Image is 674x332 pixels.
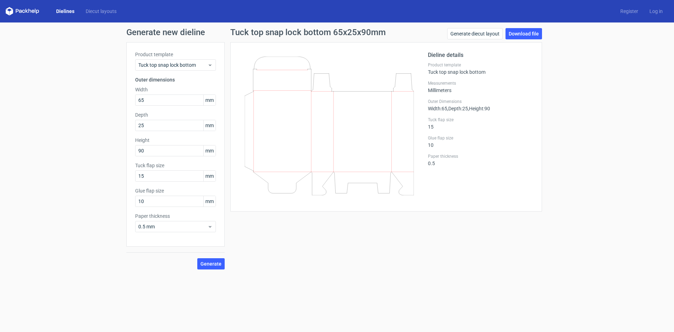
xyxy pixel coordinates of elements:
label: Width [135,86,216,93]
span: Tuck top snap lock bottom [138,61,207,69]
span: mm [203,196,216,207]
span: Generate [200,261,222,266]
div: 15 [428,117,533,130]
span: mm [203,95,216,105]
a: Download file [505,28,542,39]
span: , Depth : 25 [447,106,468,111]
a: Diecut layouts [80,8,122,15]
div: 0.5 [428,154,533,166]
span: mm [203,120,216,131]
label: Product template [135,51,216,58]
label: Measurements [428,80,533,86]
label: Depth [135,111,216,118]
h1: Tuck top snap lock bottom 65x25x90mm [230,28,386,37]
span: mm [203,145,216,156]
span: 0.5 mm [138,223,207,230]
label: Tuck flap size [135,162,216,169]
a: Generate diecut layout [447,28,503,39]
div: 10 [428,135,533,148]
label: Glue flap size [428,135,533,141]
h1: Generate new dieline [126,28,548,37]
h3: Outer dimensions [135,76,216,83]
h2: Dieline details [428,51,533,59]
div: Millimeters [428,80,533,93]
span: mm [203,171,216,181]
span: , Height : 90 [468,106,490,111]
a: Log in [644,8,668,15]
button: Generate [197,258,225,269]
label: Product template [428,62,533,68]
div: Tuck top snap lock bottom [428,62,533,75]
label: Glue flap size [135,187,216,194]
a: Dielines [51,8,80,15]
label: Height [135,137,216,144]
label: Paper thickness [135,213,216,220]
span: Width : 65 [428,106,447,111]
label: Tuck flap size [428,117,533,123]
a: Register [615,8,644,15]
label: Outer Dimensions [428,99,533,104]
label: Paper thickness [428,154,533,159]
